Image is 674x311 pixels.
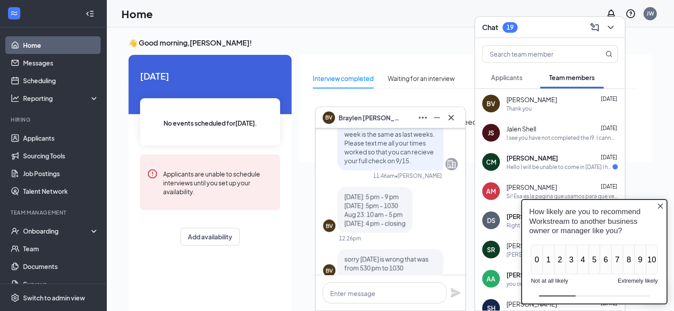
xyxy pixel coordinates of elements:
div: Applicants are unable to schedule interviews until you set up your availability. [163,169,273,196]
h3: Chat [482,23,498,32]
button: Minimize [430,111,444,125]
span: Jalen Shell [506,124,536,133]
span: [PERSON_NAME] [506,212,558,221]
input: Search team member [483,46,588,62]
div: CM [486,157,496,166]
a: Scheduling [23,72,99,89]
h3: 👋 Good morning, [PERSON_NAME] ! [129,38,652,48]
svg: Plane [450,288,461,298]
a: Sourcing Tools [23,147,99,165]
span: Applicants [491,73,522,81]
a: Applicants [23,129,99,147]
div: BV [326,222,333,230]
a: Talent Network [23,182,99,200]
button: ChevronDown [604,20,618,35]
svg: Notifications [606,8,616,19]
a: Documents [23,257,99,275]
svg: QuestionInfo [625,8,636,19]
div: 11:46am [373,172,395,180]
span: [DATE] [601,183,617,190]
span: [DATE] [601,125,617,131]
a: Surveys [23,275,99,293]
div: BV [326,267,333,274]
div: Reporting [23,94,99,103]
span: [PERSON_NAME] [506,299,557,308]
svg: Analysis [11,94,19,103]
svg: ComposeMessage [589,22,600,33]
div: Interview completed [313,73,374,83]
span: [PERSON_NAME] [506,183,557,192]
button: Add availability [180,228,240,246]
span: [DATE] [601,154,617,161]
span: Team members [549,73,595,81]
span: [PERSON_NAME] [506,270,558,279]
div: AA [487,274,495,283]
h1: Home [121,6,153,21]
a: Home [23,36,99,54]
span: [PERSON_NAME] [506,154,558,162]
span: • [PERSON_NAME] [395,172,442,180]
div: 19 [506,23,514,31]
span: [PERSON_NAME] [506,241,557,250]
svg: Company [446,159,457,169]
div: DS [487,216,495,225]
div: Si! Esa es la pagina que usamos para que veas lo de tu cheque [506,192,618,200]
div: Onboarding [23,227,91,235]
span: sorry [DATE] is wrong that was from 530 pm to 1030 [344,255,429,272]
svg: Ellipses [417,112,428,123]
svg: Error [147,169,158,179]
button: ComposeMessage [588,20,602,35]
a: Job Postings [23,165,99,182]
svg: Cross [446,112,456,123]
div: Thank you [506,105,532,112]
div: [PERSON_NAME] is so excited for you to join our team! Do you know anyone else who might be intere... [506,251,618,258]
a: Team [23,240,99,257]
div: Hello I will be unable to come in [DATE] I have a [MEDICAL_DATA] and not feeling the greatest [506,163,612,171]
span: [DATE]: 5 pm - 9 pm [DATE]: 5pm - 1030 Aug 23: 10 am - 5 pm [DATE]: 4 pm - closing [344,192,405,227]
svg: Settings [11,293,19,302]
span: [PERSON_NAME] [506,95,557,104]
span: [DATE] [601,96,617,102]
span: [DATE] [140,69,280,83]
div: I see you have not completed the I9. I cannot have add you to the schedule or have you work until... [506,134,618,142]
span: Braylen [PERSON_NAME] [339,113,401,123]
svg: ChevronDown [605,22,616,33]
svg: UserCheck [11,227,19,235]
a: Messages [23,54,99,72]
svg: Collapse [86,9,94,18]
div: Team Management [11,209,97,216]
div: Right ? [506,222,524,229]
div: Hiring [11,116,97,123]
svg: Minimize [432,112,442,123]
div: 12:26pm [339,234,361,242]
iframe: Sprig User Feedback Dialog [514,192,674,311]
div: Waiting for an interview [388,73,455,83]
div: Switch to admin view [23,293,85,302]
div: you only scheduled me for [DATE] and [DATE] and next week [506,280,612,288]
button: Cross [444,111,458,125]
div: AM [486,187,496,196]
button: Ellipses [416,111,430,125]
div: BV [487,99,495,108]
svg: WorkstreamLogo [10,9,19,18]
div: SR [487,245,495,254]
div: JW [647,10,654,17]
div: JS [488,128,494,137]
span: No events scheduled for [DATE] . [164,118,257,128]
